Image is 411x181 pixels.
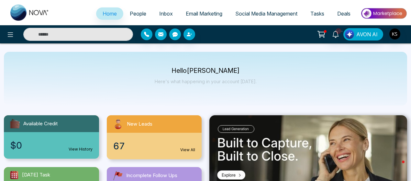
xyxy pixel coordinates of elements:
a: Home [96,7,123,20]
span: AVON AI [356,30,378,38]
img: availableCredit.svg [9,118,21,130]
a: 10+ [328,28,343,40]
span: Available Credit [23,120,58,128]
img: newLeads.svg [112,118,124,130]
span: New Leads [127,120,152,128]
img: Lead Flow [345,30,354,39]
a: Inbox [153,7,179,20]
span: Tasks [310,10,324,17]
span: Home [103,10,117,17]
a: Tasks [304,7,331,20]
a: View All [180,147,195,153]
span: Social Media Management [235,10,297,17]
p: Hello [PERSON_NAME] [155,68,257,74]
span: [DATE] Task [22,171,50,179]
span: 10+ [336,28,341,34]
span: 67 [113,139,125,153]
iframe: Intercom live chat [389,159,405,175]
a: New Leads67View All [103,115,206,159]
span: $0 [10,139,22,152]
img: Market-place.gif [360,6,407,21]
span: Inbox [159,10,173,17]
img: Nova CRM Logo [10,5,49,21]
a: View History [69,146,93,152]
a: People [123,7,153,20]
img: User Avatar [389,28,400,40]
span: Incomplete Follow Ups [126,172,177,179]
p: Here's what happening in your account [DATE]. [155,79,257,84]
img: todayTask.svg [9,170,19,180]
span: Email Marketing [186,10,222,17]
span: Deals [337,10,350,17]
a: Deals [331,7,357,20]
span: People [130,10,146,17]
button: AVON AI [343,28,383,40]
a: Email Marketing [179,7,229,20]
a: Social Media Management [229,7,304,20]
